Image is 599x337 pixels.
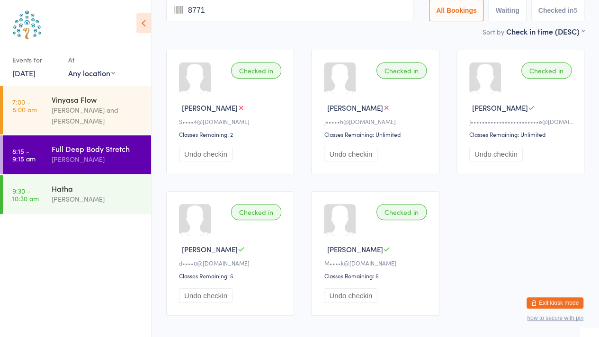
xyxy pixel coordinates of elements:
[469,130,574,138] div: Classes Remaining: Unlimited
[3,135,151,174] a: 8:15 -9:15 amFull Deep Body Stretch[PERSON_NAME]
[12,147,36,162] time: 8:15 - 9:15 am
[324,147,377,161] button: Undo checkin
[182,103,238,113] span: [PERSON_NAME]
[12,68,36,78] a: [DATE]
[527,315,583,321] button: how to secure with pin
[179,272,284,280] div: Classes Remaining: 5
[483,27,504,36] label: Sort by
[3,175,151,214] a: 9:30 -10:30 amHatha[PERSON_NAME]
[52,105,143,126] div: [PERSON_NAME] and [PERSON_NAME]
[324,259,429,267] div: M••••k@[DOMAIN_NAME]
[469,147,523,161] button: Undo checkin
[527,297,583,309] button: Exit kiosk mode
[182,244,238,254] span: [PERSON_NAME]
[327,244,383,254] span: [PERSON_NAME]
[472,103,528,113] span: [PERSON_NAME]
[68,52,115,68] div: At
[179,117,284,125] div: S••••4@[DOMAIN_NAME]
[327,103,383,113] span: [PERSON_NAME]
[68,68,115,78] div: Any location
[324,117,429,125] div: j•••••h@[DOMAIN_NAME]
[52,154,143,165] div: [PERSON_NAME]
[52,143,143,154] div: Full Deep Body Stretch
[12,187,39,202] time: 9:30 - 10:30 am
[231,204,281,220] div: Checked in
[376,204,427,220] div: Checked in
[324,130,429,138] div: Classes Remaining: Unlimited
[179,147,232,161] button: Undo checkin
[324,288,377,303] button: Undo checkin
[12,98,37,113] time: 7:00 - 8:00 am
[3,86,151,134] a: 7:00 -8:00 amVinyasa Flow[PERSON_NAME] and [PERSON_NAME]
[469,117,574,125] div: J••••••••••••••••••••••••e@[DOMAIN_NAME]
[506,26,584,36] div: Check in time (DESC)
[52,194,143,204] div: [PERSON_NAME]
[521,62,572,79] div: Checked in
[9,7,45,43] img: Australian School of Meditation & Yoga
[179,288,232,303] button: Undo checkin
[324,272,429,280] div: Classes Remaining: 5
[231,62,281,79] div: Checked in
[179,130,284,138] div: Classes Remaining: 2
[52,94,143,105] div: Vinyasa Flow
[573,7,577,14] div: 5
[12,52,59,68] div: Events for
[376,62,427,79] div: Checked in
[52,183,143,194] div: Hatha
[179,259,284,267] div: d••••0@[DOMAIN_NAME]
